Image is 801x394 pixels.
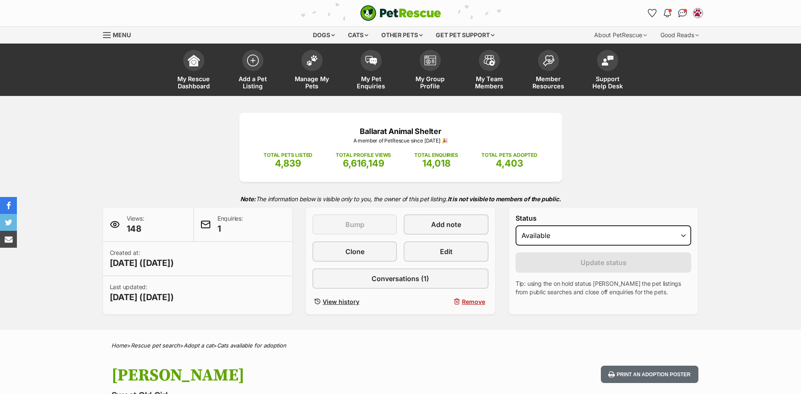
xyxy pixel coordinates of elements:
[217,223,243,235] span: 1
[342,27,374,44] div: Cats
[411,75,449,90] span: My Group Profile
[103,27,137,42] a: Menu
[164,46,223,96] a: My Rescue Dashboard
[306,55,318,66] img: manage-my-pets-icon-02211641906a0b7f246fdf0571729dbe1e7629f14944591b6c1af311fb30b64b.svg
[343,158,384,169] span: 6,616,149
[578,46,637,96] a: Support Help Desk
[184,342,213,349] a: Adopt a cat
[312,241,397,262] a: Clone
[263,151,312,159] p: TOTAL PETS LISTED
[293,75,331,90] span: Manage My Pets
[110,283,174,303] p: Last updated:
[252,137,549,145] p: A member of PetRescue since [DATE] 🎉
[217,342,286,349] a: Cats available for adoption
[234,75,272,90] span: Add a Pet Listing
[654,27,705,44] div: Good Reads
[111,366,469,385] h1: [PERSON_NAME]
[223,46,282,96] a: Add a Pet Listing
[460,46,519,96] a: My Team Members
[336,151,391,159] p: TOTAL PROFILE VIEWS
[691,6,705,20] button: My account
[589,75,627,90] span: Support Help Desk
[282,46,342,96] a: Manage My Pets
[519,46,578,96] a: Member Resources
[694,9,702,17] img: Ballarat Animal Shelter profile pic
[483,55,495,66] img: team-members-icon-5396bd8760b3fe7c0b43da4ab00e1e3bb1a5d9ba89233759b79545d2d3fc5d0d.svg
[470,75,508,90] span: My Team Members
[646,6,659,20] a: Favourites
[678,9,687,17] img: chat-41dd97257d64d25036548639549fe6c8038ab92f7586957e7f3b1b290dea8141.svg
[601,366,698,383] button: Print an adoption poster
[661,6,674,20] button: Notifications
[345,219,364,230] span: Bump
[404,214,488,235] a: Add note
[360,5,441,21] a: PetRescue
[440,246,453,257] span: Edit
[312,214,397,235] button: Bump
[372,274,429,284] span: Conversations (1)
[646,6,705,20] ul: Account quick links
[131,342,180,349] a: Rescue pet search
[581,257,627,268] span: Update status
[404,295,488,308] button: Remove
[664,9,671,17] img: notifications-46538b983faf8c2785f20acdc204bb7945ddae34d4c08c2a6579f10ce5e182be.svg
[360,5,441,21] img: logo-cat-932fe2b9b8326f06289b0f2fb663e598f794de774fb13d1741a6617ecf9a85b4.svg
[516,214,692,222] label: Status
[375,27,429,44] div: Other pets
[516,279,692,296] p: Tip: using the on hold status [PERSON_NAME] the pet listings from public searches and close off e...
[404,241,488,262] a: Edit
[127,223,144,235] span: 148
[247,55,259,66] img: add-pet-listing-icon-0afa8454b4691262ce3f59096e99ab1cd57d4a30225e0717b998d2c9b9846f56.svg
[676,6,690,20] a: Conversations
[111,342,127,349] a: Home
[401,46,460,96] a: My Group Profile
[103,190,698,208] p: The information below is visible only to you, the owner of this pet listing.
[345,246,364,257] span: Clone
[240,195,256,202] strong: Note:
[414,151,458,159] p: TOTAL ENQUIRIES
[588,27,653,44] div: About PetRescue
[110,249,174,269] p: Created at:
[175,75,213,90] span: My Rescue Dashboard
[188,55,200,66] img: dashboard-icon-eb2f2d2d3e046f16d808141f083e7271f6b2e854fb5c12c21221c1fb7104beca.svg
[516,252,692,273] button: Update status
[431,219,461,230] span: Add note
[430,27,500,44] div: Get pet support
[448,195,561,202] strong: It is not visible to members of the public.
[252,126,549,137] p: Ballarat Animal Shelter
[312,295,397,308] a: View history
[127,214,144,235] p: Views:
[307,27,341,44] div: Dogs
[90,342,711,349] div: > > >
[365,56,377,65] img: pet-enquiries-icon-7e3ad2cf08bfb03b45e93fb7055b45f3efa6380592205ae92323e6603595dc1f.svg
[342,46,401,96] a: My Pet Enquiries
[424,55,436,66] img: group-profile-icon-3fa3cf56718a62981997c0bc7e787c4b2cf8bcc04b72c1350f741eb67cf2f40e.svg
[275,158,301,169] span: 4,839
[323,297,359,306] span: View history
[113,31,131,38] span: Menu
[481,151,538,159] p: TOTAL PETS ADOPTED
[312,268,489,289] a: Conversations (1)
[462,297,485,306] span: Remove
[352,75,390,90] span: My Pet Enquiries
[496,158,523,169] span: 4,403
[110,257,174,269] span: [DATE] ([DATE])
[543,55,554,66] img: member-resources-icon-8e73f808a243e03378d46382f2149f9095a855e16c252ad45f914b54edf8863c.svg
[217,214,243,235] p: Enquiries:
[422,158,451,169] span: 14,018
[602,55,614,66] img: help-desk-icon-fdf02630f3aa405de69fd3d07c3f3aa587a6932b1a1747fa1d2bba05be0121f9.svg
[110,291,174,303] span: [DATE] ([DATE])
[529,75,567,90] span: Member Resources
